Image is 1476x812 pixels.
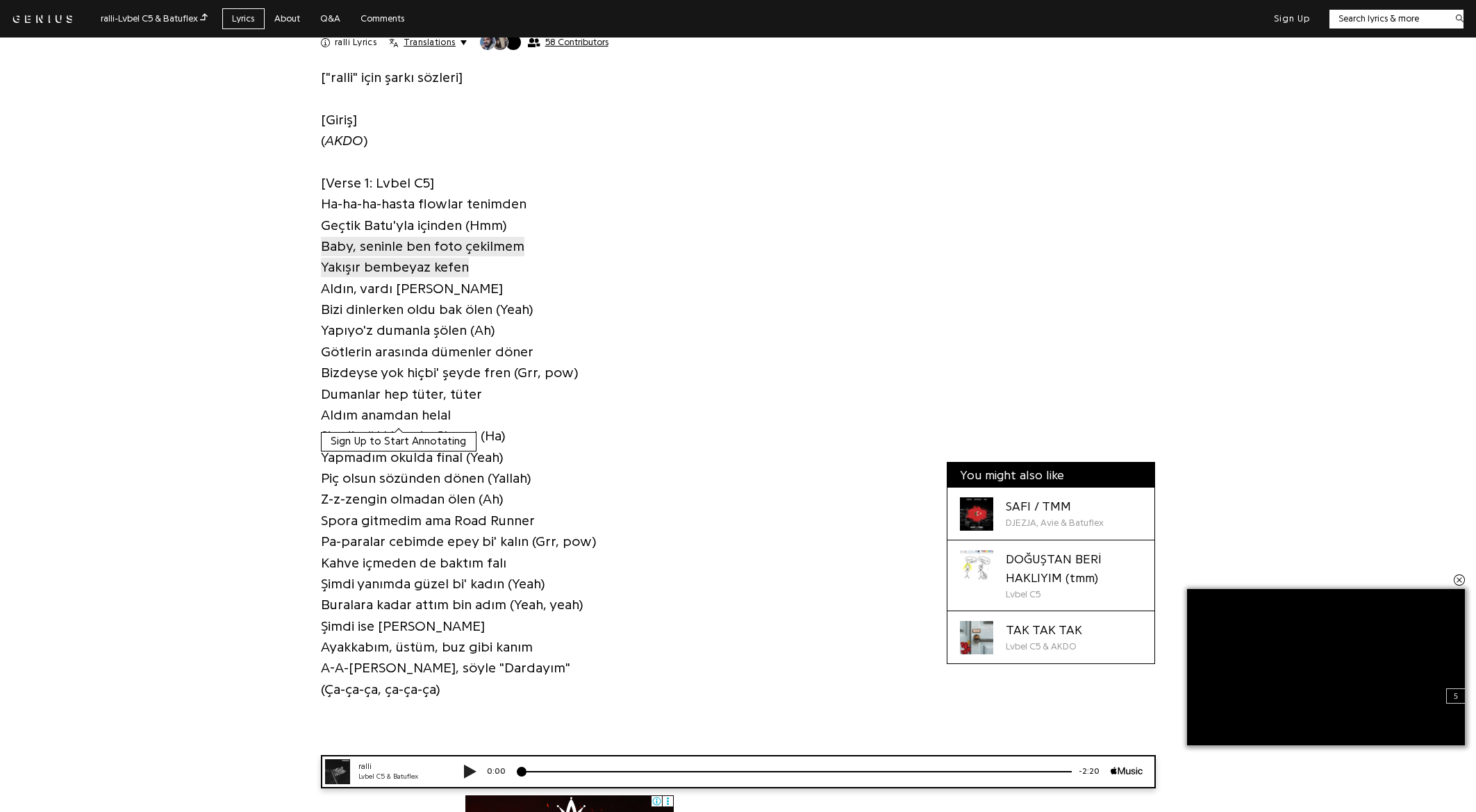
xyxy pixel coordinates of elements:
[947,611,1154,663] a: Cover art for TAK TAK TAK by Lvbel C5 & AKDOTAK TAK TAKLvbel C5 & AKDO
[1454,690,1458,701] span: 5
[49,6,132,17] div: ralli
[1329,12,1447,26] input: Search lyrics & more
[762,10,801,22] div: -2:20
[1006,516,1104,530] div: DJEZJA, Avie & Batuflex
[960,550,993,583] div: Cover art for DOĞUŞTAN BERİ HAKLIYIM (tmm) by Lvbel C5
[351,8,415,30] a: Comments
[1275,13,1311,25] button: Sign Up
[310,8,351,30] a: Q&A
[404,36,455,49] span: Translations
[947,33,1155,449] iframe: Advertisement
[960,497,993,531] div: Cover art for SAFI / TMM by DJEZJA, Avie & Batuflex
[1006,550,1142,588] div: DOĞUŞTAN BERİ HAKLIYIM (tmm)
[101,11,208,26] div: ralli - Lvbel C5 & Batuflex
[947,488,1154,540] a: Cover art for SAFI / TMM by DJEZJA, Avie & BatuflexSAFI / TMMDJEZJA, Avie & Batuflex
[222,8,265,30] a: Lyrics
[321,432,476,451] button: Sign Up to Start Annotating
[545,37,608,48] span: 58 Contributors
[1006,640,1082,654] div: Lvbel C5 & AKDO
[321,235,524,279] a: Baby, seninle ben foto çekilmemYakışır bembeyaz kefen
[1006,588,1142,602] div: Lvbel C5
[960,621,993,654] div: Cover art for TAK TAK TAK by Lvbel C5 & AKDO
[389,36,466,49] button: Translations
[265,8,310,30] a: About
[947,540,1154,611] a: Cover art for DOĞUŞTAN BERİ HAKLIYIM (tmm) by Lvbel C5DOĞUŞTAN BERİ HAKLIYIM (tmm)Lvbel C5
[325,133,363,148] i: AKDO
[49,17,132,27] div: Lvbel C5 & Batuflex
[479,34,608,51] button: 58 Contributors
[1006,621,1082,640] div: TAK TAK TAK
[335,36,376,49] h2: ralli Lyrics
[15,4,40,29] img: 72x72bb.jpg
[321,237,524,277] span: Baby, seninle ben foto çekilmem Yakışır bembeyaz kefen
[1006,497,1104,516] div: SAFI / TMM
[947,463,1154,488] div: You might also like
